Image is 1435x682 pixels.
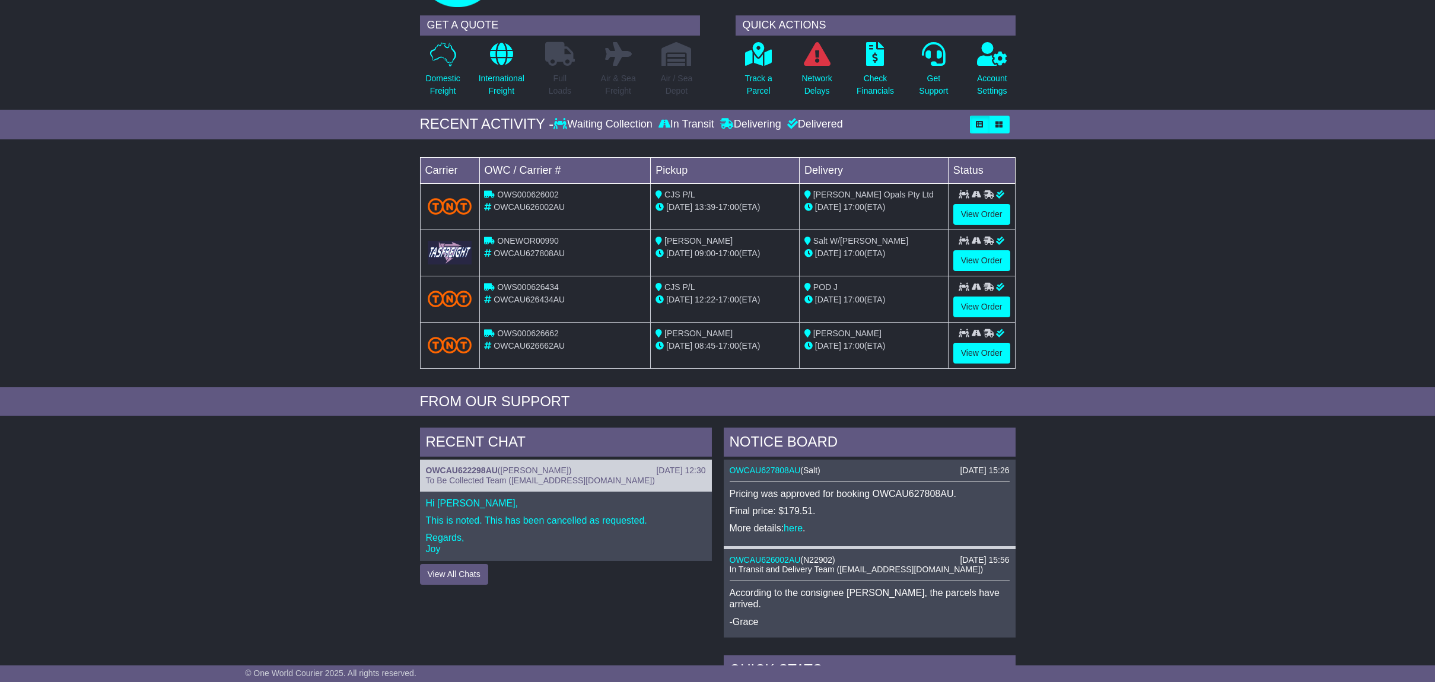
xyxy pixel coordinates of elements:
[730,522,1010,534] p: More details: .
[801,72,832,97] p: Network Delays
[813,282,838,292] span: POD J
[501,466,569,475] span: [PERSON_NAME]
[428,198,472,214] img: TNT_Domestic.png
[695,341,715,350] span: 08:45
[857,72,894,97] p: Check Financials
[553,118,655,131] div: Waiting Collection
[745,72,772,97] p: Track a Parcel
[718,202,739,212] span: 17:00
[497,236,558,246] span: ONEWOR00990
[813,236,908,246] span: Salt W/[PERSON_NAME]
[426,532,706,554] p: Regards, Joy
[656,118,717,131] div: In Transit
[494,202,565,212] span: OWCAU626002AU
[420,116,554,133] div: RECENT ACTIVITY -
[479,72,524,97] p: International Freight
[844,341,864,350] span: 17:00
[245,668,416,678] span: © One World Courier 2025. All rights reserved.
[420,393,1016,410] div: FROM OUR SUPPORT
[730,565,984,574] span: In Transit and Delivery Team ([EMAIL_ADDRESS][DOMAIN_NAME])
[426,476,655,485] span: To Be Collected Team ([EMAIL_ADDRESS][DOMAIN_NAME])
[803,555,832,565] span: N22902
[813,329,882,338] span: [PERSON_NAME]
[730,587,1010,610] p: According to the consignee [PERSON_NAME], the parcels have arrived.
[801,42,832,104] a: NetworkDelays
[724,428,1016,460] div: NOTICE BOARD
[425,72,460,97] p: Domestic Freight
[815,202,841,212] span: [DATE]
[695,202,715,212] span: 13:39
[426,515,706,526] p: This is noted. This has been cancelled as requested.
[661,72,693,97] p: Air / Sea Depot
[656,340,794,352] div: - (ETA)
[428,337,472,353] img: TNT_Domestic.png
[948,157,1015,183] td: Status
[730,555,801,565] a: OWCAU626002AU
[420,428,712,460] div: RECENT CHAT
[666,341,692,350] span: [DATE]
[803,466,817,475] span: Salt
[804,294,943,306] div: (ETA)
[919,72,948,97] p: Get Support
[744,42,773,104] a: Track aParcel
[813,190,934,199] span: [PERSON_NAME] Opals Pty Ltd
[666,202,692,212] span: [DATE]
[953,343,1010,364] a: View Order
[960,555,1009,565] div: [DATE] 15:56
[784,118,843,131] div: Delivered
[977,72,1007,97] p: Account Settings
[736,15,1016,36] div: QUICK ACTIONS
[844,295,864,304] span: 17:00
[425,42,460,104] a: DomesticFreight
[718,248,739,258] span: 17:00
[666,248,692,258] span: [DATE]
[479,157,651,183] td: OWC / Carrier #
[420,157,479,183] td: Carrier
[497,190,559,199] span: OWS000626002
[730,488,1010,499] p: Pricing was approved for booking OWCAU627808AU.
[426,466,498,475] a: OWCAU622298AU
[730,505,1010,517] p: Final price: $179.51.
[804,201,943,213] div: (ETA)
[717,118,784,131] div: Delivering
[856,42,895,104] a: CheckFinancials
[815,248,841,258] span: [DATE]
[656,201,794,213] div: - (ETA)
[426,466,706,476] div: ( )
[494,248,565,258] span: OWCAU627808AU
[545,72,575,97] p: Full Loads
[428,291,472,307] img: TNT_Domestic.png
[918,42,949,104] a: GetSupport
[656,466,705,476] div: [DATE] 12:30
[656,294,794,306] div: - (ETA)
[497,282,559,292] span: OWS000626434
[601,72,636,97] p: Air & Sea Freight
[804,340,943,352] div: (ETA)
[664,236,733,246] span: [PERSON_NAME]
[804,247,943,260] div: (ETA)
[953,204,1010,225] a: View Order
[953,297,1010,317] a: View Order
[976,42,1008,104] a: AccountSettings
[695,295,715,304] span: 12:22
[815,295,841,304] span: [DATE]
[844,248,864,258] span: 17:00
[664,329,733,338] span: [PERSON_NAME]
[784,523,803,533] a: here
[494,295,565,304] span: OWCAU626434AU
[494,341,565,350] span: OWCAU626662AU
[664,282,695,292] span: CJS P/L
[420,15,700,36] div: GET A QUOTE
[799,157,948,183] td: Delivery
[960,466,1009,476] div: [DATE] 15:26
[718,295,739,304] span: 17:00
[420,564,488,585] button: View All Chats
[815,341,841,350] span: [DATE]
[666,295,692,304] span: [DATE]
[953,250,1010,271] a: View Order
[478,42,525,104] a: InternationalFreight
[844,202,864,212] span: 17:00
[426,498,706,509] p: Hi [PERSON_NAME],
[695,248,715,258] span: 09:00
[730,555,1010,565] div: ( )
